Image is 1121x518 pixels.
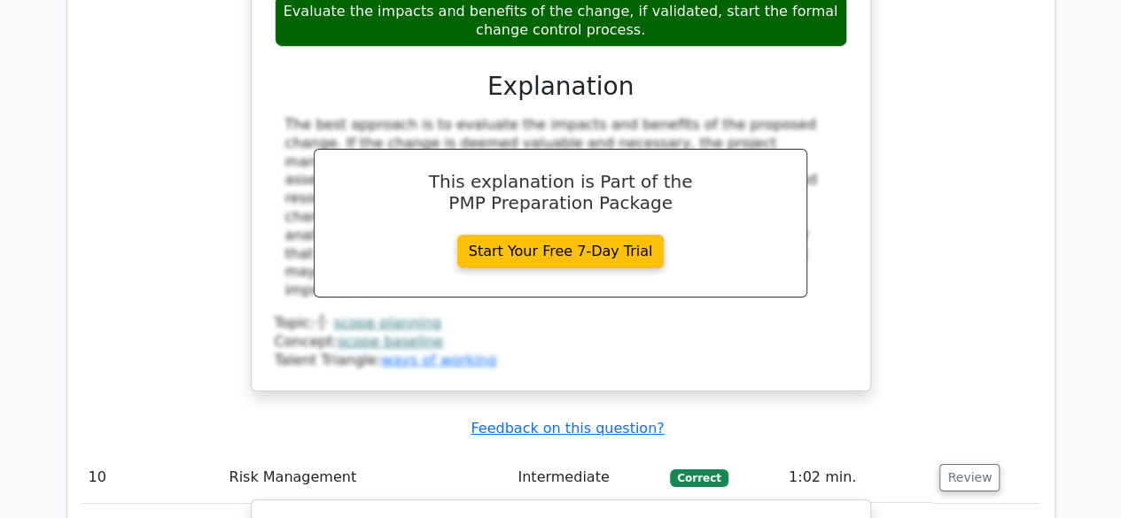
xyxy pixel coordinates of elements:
[275,314,847,369] div: Talent Triangle:
[782,452,933,503] td: 1:02 min.
[471,420,664,437] a: Feedback on this question?
[338,333,443,350] a: scope baseline
[285,72,837,102] h3: Explanation
[82,452,222,503] td: 10
[457,235,665,268] a: Start Your Free 7-Day Trial
[381,352,496,368] a: ways of working
[670,469,728,487] span: Correct
[285,116,837,300] div: The best approach is to evaluate the impacts and benefits of the proposed change. If the change i...
[939,464,1000,491] button: Review
[510,452,663,503] td: Intermediate
[333,314,440,331] a: scope planning
[275,314,847,333] div: Topic:
[275,333,847,352] div: Concept:
[222,452,510,503] td: Risk Management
